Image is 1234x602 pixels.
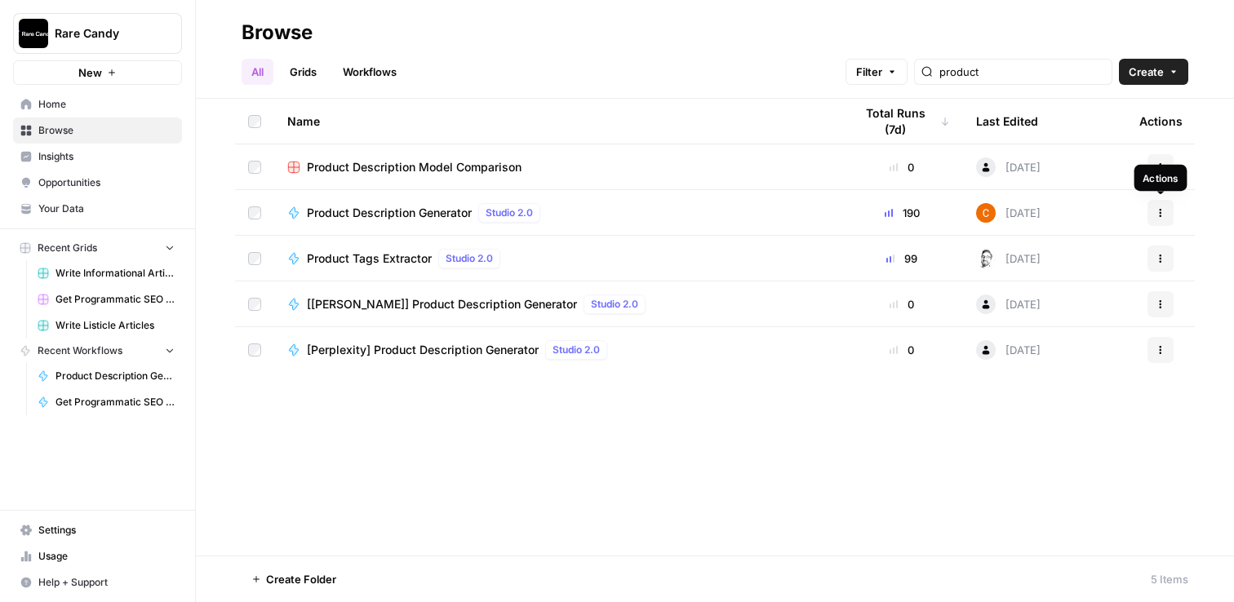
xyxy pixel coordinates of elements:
div: Actions [1143,170,1178,185]
div: 0 [854,342,950,358]
a: Your Data [13,196,182,222]
button: Filter [846,59,908,85]
span: Product Description Generator [307,205,472,221]
div: [DATE] [976,249,1041,268]
div: Actions [1139,99,1183,144]
a: Grids [280,59,326,85]
div: [DATE] [976,203,1041,223]
a: Home [13,91,182,117]
a: Write Listicle Articles [30,312,182,339]
a: [Perplexity] Product Description GeneratorStudio 2.0 [287,340,828,360]
span: [[PERSON_NAME]] Product Description Generator [307,296,577,312]
button: Create [1119,59,1188,85]
div: Last Edited [976,99,1038,144]
span: Insights [38,149,175,164]
span: Create [1129,64,1164,80]
div: [DATE] [976,157,1041,177]
span: Home [38,97,175,112]
a: [[PERSON_NAME]] Product Description GeneratorStudio 2.0 [287,294,828,314]
div: 0 [854,159,950,175]
span: [Perplexity] Product Description Generator [307,342,539,358]
img: usfiqrzaqz91rorc9cnavksmfed0 [976,203,996,223]
a: Browse [13,117,182,144]
span: Usage [38,549,175,564]
span: Get Programmatic SEO Keyword Ideas [55,292,175,307]
span: Create Folder [266,571,336,587]
span: Write Listicle Articles [55,318,175,333]
span: Recent Grids [38,241,97,255]
a: Get Programmatic SEO Keyword Ideas [30,286,182,312]
span: Opportunities [38,175,175,190]
span: Write Informational Articles [55,266,175,281]
span: Browse [38,123,175,138]
div: [DATE] [976,294,1041,314]
button: Workspace: Rare Candy [13,13,182,54]
span: Product Description Generator [55,369,175,383]
span: New [78,64,102,81]
span: Recent Workflows [38,343,122,358]
button: Recent Grids [13,236,182,260]
span: Product Tags Extractor [307,250,432,267]
div: 99 [854,250,950,267]
a: Opportunities [13,170,182,196]
span: Studio 2.0 [591,297,638,312]
a: Workflows [333,59,406,85]
a: Settings [13,517,182,543]
button: New [13,60,182,85]
a: Write Informational Articles [30,260,182,286]
input: Search [939,64,1105,80]
button: Help + Support [13,569,182,595]
div: Total Runs (7d) [854,99,950,144]
span: Studio 2.0 [553,343,600,357]
a: Product Description GeneratorStudio 2.0 [287,203,828,223]
a: Get Programmatic SEO Strategy + Keywords [30,389,182,415]
span: Studio 2.0 [486,206,533,220]
a: Product Description Model Comparison [287,159,828,175]
img: cmyuft79ppb9wxfu27krqmkqzq6m [976,249,996,268]
span: Studio 2.0 [446,251,493,266]
a: All [242,59,273,85]
div: 190 [854,205,950,221]
span: Rare Candy [55,25,153,42]
div: Name [287,99,828,144]
div: 5 Items [1151,571,1188,587]
a: Insights [13,144,182,170]
a: Product Tags ExtractorStudio 2.0 [287,249,828,268]
button: Create Folder [242,566,346,592]
span: Filter [856,64,882,80]
div: Browse [242,20,313,46]
img: Rare Candy Logo [19,19,48,48]
a: Product Description Generator [30,363,182,389]
button: Recent Workflows [13,339,182,363]
span: Your Data [38,201,175,216]
span: Product Description Model Comparison [307,159,522,175]
span: Get Programmatic SEO Strategy + Keywords [55,395,175,409]
div: [DATE] [976,340,1041,360]
div: 0 [854,296,950,312]
span: Settings [38,523,175,538]
a: Usage [13,543,182,569]
span: Help + Support [38,575,175,590]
